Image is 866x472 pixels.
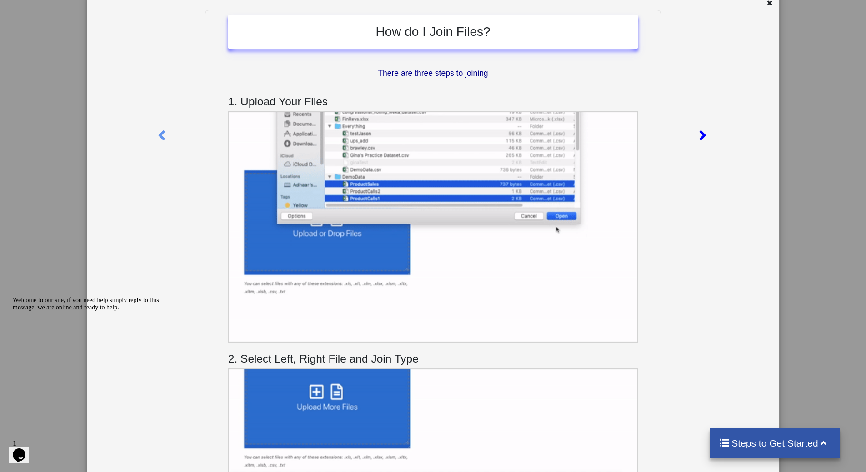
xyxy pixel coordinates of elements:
[237,24,629,40] h2: How do I Join Files?
[228,68,638,79] p: There are three steps to joining
[9,436,38,463] iframe: chat widget
[9,293,173,431] iframe: chat widget
[228,111,638,343] img: Upload to Join
[228,95,638,108] h3: 1. Upload Your Files
[4,4,167,18] div: Welcome to our site, if you need help simply reply to this message, we are online and ready to help.
[4,4,150,18] span: Welcome to our site, if you need help simply reply to this message, we are online and ready to help.
[719,437,831,449] h4: Steps to Get Started
[228,352,638,365] h3: 2. Select Left, Right File and Join Type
